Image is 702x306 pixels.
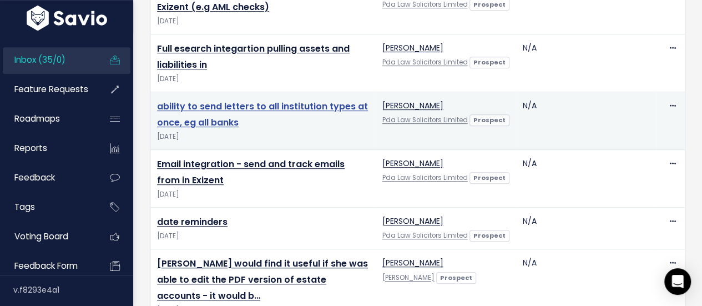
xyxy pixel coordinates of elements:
span: Inbox (35/0) [14,54,65,66]
a: Prospect [436,272,476,283]
a: Prospect [469,56,509,67]
a: ability to send letters to all institution types at once, eg all banks [157,100,368,129]
span: Tags [14,201,35,213]
span: [DATE] [157,189,368,200]
span: Roadmaps [14,113,60,124]
strong: Prospect [473,231,506,240]
a: Pda Law Solicitors Limited [382,173,467,182]
div: Open Intercom Messenger [664,268,691,295]
a: Prospect [469,229,509,240]
a: [PERSON_NAME] [382,273,434,282]
a: [PERSON_NAME] would find it useful if she was able to edit the PDF version of estate accounts - i... [157,257,368,302]
a: [PERSON_NAME] [382,158,443,169]
a: date reminders [157,215,228,228]
a: [PERSON_NAME] [382,257,443,268]
span: [DATE] [157,73,368,85]
div: v.f8293e4a1 [13,275,133,304]
span: Feedback form [14,260,78,272]
span: [DATE] [157,230,368,242]
a: Pda Law Solicitors Limited [382,231,467,240]
strong: Prospect [473,58,506,67]
td: N/A [516,92,656,150]
a: Inbox (35/0) [3,47,92,73]
a: Pda Law Solicitors Limited [382,58,467,67]
a: Prospect [469,172,509,183]
span: [DATE] [157,16,368,27]
a: Reports [3,136,92,161]
strong: Prospect [473,116,506,124]
td: N/A [516,150,656,208]
img: logo-white.9d6f32f41409.svg [24,6,110,31]
a: Feature Requests [3,77,92,102]
span: Voting Board [14,230,68,242]
td: N/A [516,208,656,249]
a: Pda Law Solicitors Limited [382,116,467,124]
span: Feedback [14,172,55,183]
a: Feedback [3,165,92,190]
span: Reports [14,142,47,154]
a: Feedback form [3,253,92,279]
span: Feature Requests [14,83,88,95]
a: Tags [3,194,92,220]
td: N/A [516,34,656,92]
a: Roadmaps [3,106,92,132]
strong: Prospect [440,273,472,282]
a: [PERSON_NAME] [382,215,443,227]
span: [DATE] [157,131,368,143]
a: [PERSON_NAME] [382,100,443,111]
a: [PERSON_NAME] [382,42,443,53]
a: Full esearch integartion pulling assets and liabilities in [157,42,350,71]
a: Prospect [469,114,509,125]
strong: Prospect [473,173,506,182]
a: Voting Board [3,224,92,249]
a: Email integration - send and track emails from in Exizent [157,158,345,187]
